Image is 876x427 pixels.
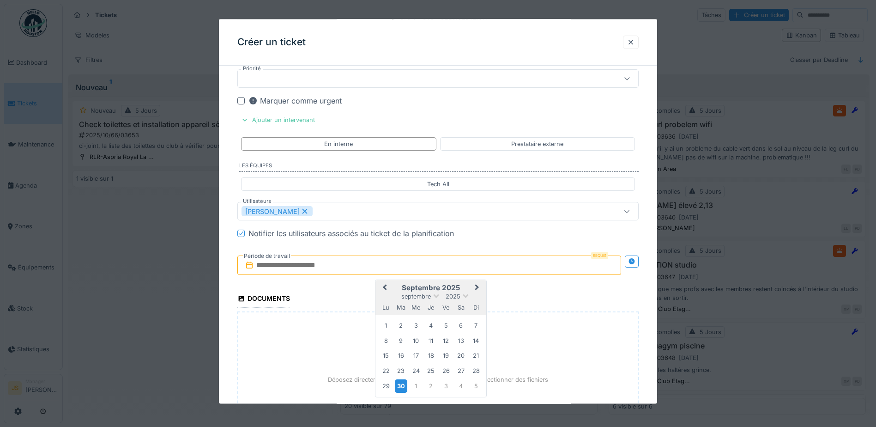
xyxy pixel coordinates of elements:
div: Choose jeudi 4 septembre 2025 [425,319,437,332]
div: samedi [455,301,467,314]
div: Choose mercredi 1 octobre 2025 [410,380,422,392]
div: Notifier les utilisateurs associés au ticket de la planification [248,228,454,239]
div: Choose vendredi 5 septembre 2025 [440,319,452,332]
div: Choose samedi 6 septembre 2025 [455,319,467,332]
div: Choose mercredi 3 septembre 2025 [410,319,422,332]
div: Choose jeudi 2 octobre 2025 [425,380,437,392]
div: En interne [324,140,353,148]
button: Next Month [471,281,485,296]
label: Utilisateurs [241,197,273,205]
div: Choose dimanche 7 septembre 2025 [470,319,482,332]
div: mardi [395,301,407,314]
div: Choose mardi 23 septembre 2025 [395,364,407,377]
div: Choose mardi 30 septembre 2025 [395,379,407,393]
div: Choose dimanche 28 septembre 2025 [470,364,482,377]
div: Choose samedi 13 septembre 2025 [455,334,467,347]
label: Période de travail [243,251,291,261]
span: 2025 [446,293,460,299]
div: Choose jeudi 11 septembre 2025 [425,334,437,347]
div: dimanche [470,301,482,314]
div: Choose lundi 29 septembre 2025 [380,380,392,392]
h3: Créer un ticket [237,37,306,48]
div: Choose mercredi 24 septembre 2025 [410,364,422,377]
div: Tech All [427,180,449,189]
div: Prestataire externe [511,140,563,148]
div: Documents [237,292,290,307]
div: Choose lundi 8 septembre 2025 [380,334,392,347]
div: Choose mercredi 17 septembre 2025 [410,349,422,362]
div: Choose dimanche 5 octobre 2025 [470,380,482,392]
div: Choose vendredi 12 septembre 2025 [440,334,452,347]
div: mercredi [410,301,422,314]
div: Requis [591,252,608,259]
div: Choose mardi 16 septembre 2025 [395,349,407,362]
div: Choose lundi 22 septembre 2025 [380,364,392,377]
div: Choose jeudi 18 septembre 2025 [425,349,437,362]
div: Choose mercredi 10 septembre 2025 [410,334,422,347]
div: Choose lundi 1 septembre 2025 [380,319,392,332]
div: Choose samedi 27 septembre 2025 [455,364,467,377]
div: Choose jeudi 25 septembre 2025 [425,364,437,377]
div: Choose mardi 9 septembre 2025 [395,334,407,347]
div: Choose dimanche 21 septembre 2025 [470,349,482,362]
label: Priorité [241,65,263,73]
div: Month septembre, 2025 [379,318,483,394]
div: Choose mardi 2 septembre 2025 [395,319,407,332]
div: Choose vendredi 26 septembre 2025 [440,364,452,377]
div: Choose vendredi 19 septembre 2025 [440,349,452,362]
div: lundi [380,301,392,314]
div: vendredi [440,301,452,314]
div: Marquer comme urgent [248,95,342,106]
p: Déposez directement des fichiers ici, ou cliquez pour sélectionner des fichiers [328,375,548,384]
div: jeudi [425,301,437,314]
span: septembre [401,293,431,299]
h2: septembre 2025 [375,284,486,292]
div: Choose samedi 4 octobre 2025 [455,380,467,392]
div: Ajouter un intervenant [237,114,319,126]
div: [PERSON_NAME] [242,206,313,216]
button: Previous Month [376,281,391,296]
div: Choose samedi 20 septembre 2025 [455,349,467,362]
label: Les équipes [239,162,639,172]
div: Choose dimanche 14 septembre 2025 [470,334,482,347]
div: Choose vendredi 3 octobre 2025 [440,380,452,392]
div: Choose lundi 15 septembre 2025 [380,349,392,362]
